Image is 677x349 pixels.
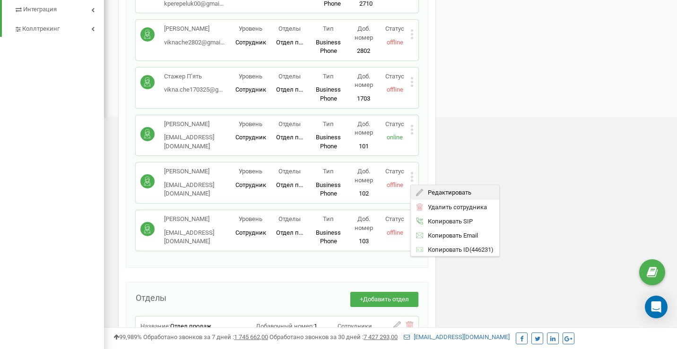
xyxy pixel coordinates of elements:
u: 7 427 293,00 [364,333,398,340]
span: Тип [323,25,334,32]
span: Уровень [239,168,262,175]
span: Обработано звонков за 7 дней : [143,333,268,340]
span: Отдел продаж [170,323,211,330]
span: Редактировать [423,189,471,196]
span: 1 [314,323,317,330]
span: Отдел п... [276,39,303,46]
span: Статус [385,168,404,175]
u: 1 745 662,00 [234,333,268,340]
span: Сотрудник [235,181,266,188]
span: Отделы [278,215,301,222]
span: Тип [323,73,334,80]
span: 99,989% [113,333,142,340]
span: Уровень [239,73,262,80]
p: 1703 [348,94,379,103]
span: Копировать ID [423,246,469,252]
span: Добавить отдел [363,296,409,303]
span: Сотрудник [235,134,266,141]
span: Business Phone [316,39,341,55]
span: Отделы [278,25,301,32]
span: Статус [385,215,404,222]
span: vikna.che170325@g... [164,86,223,93]
span: offline [387,86,403,93]
span: Доб. номер [355,215,373,231]
p: 2802 [348,47,379,56]
span: Уровень [239,120,262,128]
span: Уровень [239,215,262,222]
span: Уровень [239,25,262,32]
span: Копировать Email [423,232,478,238]
span: Добавочный номер: [256,323,314,330]
span: Доб. номер [355,168,373,184]
span: online [387,134,403,141]
span: Обработано звонков за 30 дней : [269,333,398,340]
span: Сотрудник [235,86,266,93]
span: Отдел п... [276,181,303,188]
span: Сотрудник [235,229,266,236]
span: Коллтрекинг [22,25,60,34]
span: offline [387,39,403,46]
p: [PERSON_NAME] [164,215,231,224]
span: Отдел п... [276,86,303,93]
div: ( 446231 ) [411,243,499,256]
span: Business Phone [316,229,341,245]
p: 102 [348,189,379,198]
span: Тип [323,215,334,222]
span: Сотрудник [235,39,266,46]
span: Статус [385,73,404,80]
span: offline [387,229,403,236]
span: Сотрудники [338,323,372,330]
p: [PERSON_NAME] [164,120,231,129]
button: +Добавить отдел [350,292,418,307]
span: Интеграция [23,5,57,14]
span: Отдел п... [276,229,303,236]
p: 101 [348,142,379,151]
span: Статус [385,120,404,128]
span: Статус [385,25,404,32]
span: viknache2802@gmai... [164,39,225,46]
span: Тип [323,120,334,128]
p: 103 [348,237,379,246]
p: [EMAIL_ADDRESS][DOMAIN_NAME] [164,181,231,198]
a: [EMAIL_ADDRESS][DOMAIN_NAME] [404,333,510,340]
span: Отделы [278,73,301,80]
span: Доб. номер [355,73,373,89]
span: Отделы [278,168,301,175]
a: Коллтрекинг [14,18,104,37]
span: Доб. номер [355,25,373,41]
span: Business Phone [316,134,341,150]
span: Доб. номер [355,120,373,136]
span: Тип [323,168,334,175]
span: offline [387,181,403,188]
span: Копировать SIP [423,218,473,224]
span: Отделы [136,293,166,303]
span: Отделы [278,120,301,128]
span: Отдел п... [276,134,303,141]
p: [EMAIL_ADDRESS][DOMAIN_NAME] [164,229,231,246]
p: Стажер Пʼять [164,72,223,81]
span: Business Phone [316,86,341,102]
p: [EMAIL_ADDRESS][DOMAIN_NAME] [164,133,231,151]
p: [PERSON_NAME] [164,167,231,176]
span: Название: [140,323,170,330]
span: Удалить сотрудника [423,204,487,210]
div: Open Intercom Messenger [645,296,668,318]
span: Business Phone [316,181,341,197]
p: [PERSON_NAME] [164,25,225,34]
